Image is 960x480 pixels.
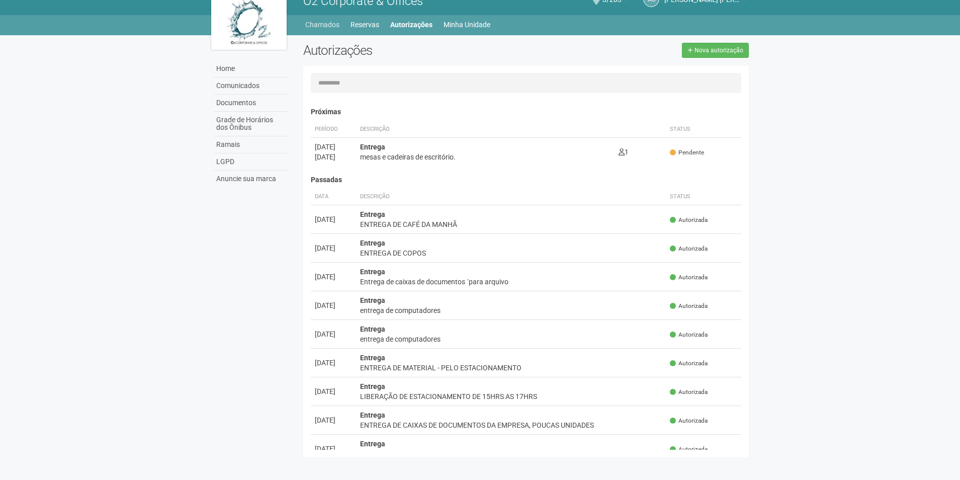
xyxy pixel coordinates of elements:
a: Documentos [214,95,288,112]
span: Autorizada [670,359,708,368]
div: [DATE] [315,243,352,253]
div: [DATE] [315,444,352,454]
div: entrega de computadores [360,305,662,315]
span: Nova autorização [694,47,743,54]
a: Anuncie sua marca [214,171,288,187]
strong: Entrega [360,239,385,247]
div: [DATE] [315,214,352,224]
div: mesas e cadeiras de escritório. [360,152,610,162]
strong: Entrega [360,325,385,333]
strong: Entrega [360,354,385,362]
a: Comunicados [214,77,288,95]
div: [DATE] [315,415,352,425]
div: [DATE] [315,152,352,162]
div: ENTREGA DE MATERIAL - PELO ESTACIONAMENTO [360,363,662,373]
span: Autorizada [670,302,708,310]
div: LIBERAÇÃO DE ESTACIONAMENTO DE 15HRS AS 17HRS [360,391,662,402]
a: Chamados [305,18,339,32]
div: [DATE] [315,329,352,339]
div: entrega de computadores [360,334,662,344]
th: Período [311,121,356,138]
th: Status [666,121,741,138]
div: ENTREGA DE CAFÉ DA MANHÃ [360,219,662,229]
h4: Próximas [311,108,742,116]
strong: Entrega [360,440,385,448]
strong: Entrega [360,143,385,151]
strong: Entrega [360,268,385,276]
a: Home [214,60,288,77]
span: 1 [619,148,629,156]
div: [DATE] [315,142,352,152]
a: Ramais [214,136,288,153]
span: Pendente [670,148,704,157]
strong: Entrega [360,210,385,218]
div: [DATE] [315,272,352,282]
span: Autorizada [670,388,708,396]
span: Autorizada [670,445,708,454]
th: Descrição [356,121,615,138]
strong: Entrega [360,382,385,390]
div: [DATE] [315,386,352,396]
a: Nova autorização [682,43,749,58]
div: material de escritório [360,449,662,459]
a: Reservas [351,18,379,32]
span: Autorizada [670,417,708,425]
div: [DATE] [315,358,352,368]
th: Status [666,189,741,205]
div: ENTREGA DE CAIXAS DE DOCUMENTOS DA EMPRESA, POUCAS UNIDADES [360,420,662,430]
th: Descrição [356,189,666,205]
a: LGPD [214,153,288,171]
span: Autorizada [670,273,708,282]
div: ENTREGA DE COPOS [360,248,662,258]
div: [DATE] [315,300,352,310]
a: Autorizações [390,18,432,32]
span: Autorizada [670,216,708,224]
div: Entrega de caixas de documentos ´para arquivo [360,277,662,287]
strong: Entrega [360,296,385,304]
h2: Autorizações [303,43,518,58]
a: Grade de Horários dos Ônibus [214,112,288,136]
th: Data [311,189,356,205]
h4: Passadas [311,176,742,184]
strong: Entrega [360,411,385,419]
span: Autorizada [670,245,708,253]
a: Minha Unidade [444,18,490,32]
span: Autorizada [670,331,708,339]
